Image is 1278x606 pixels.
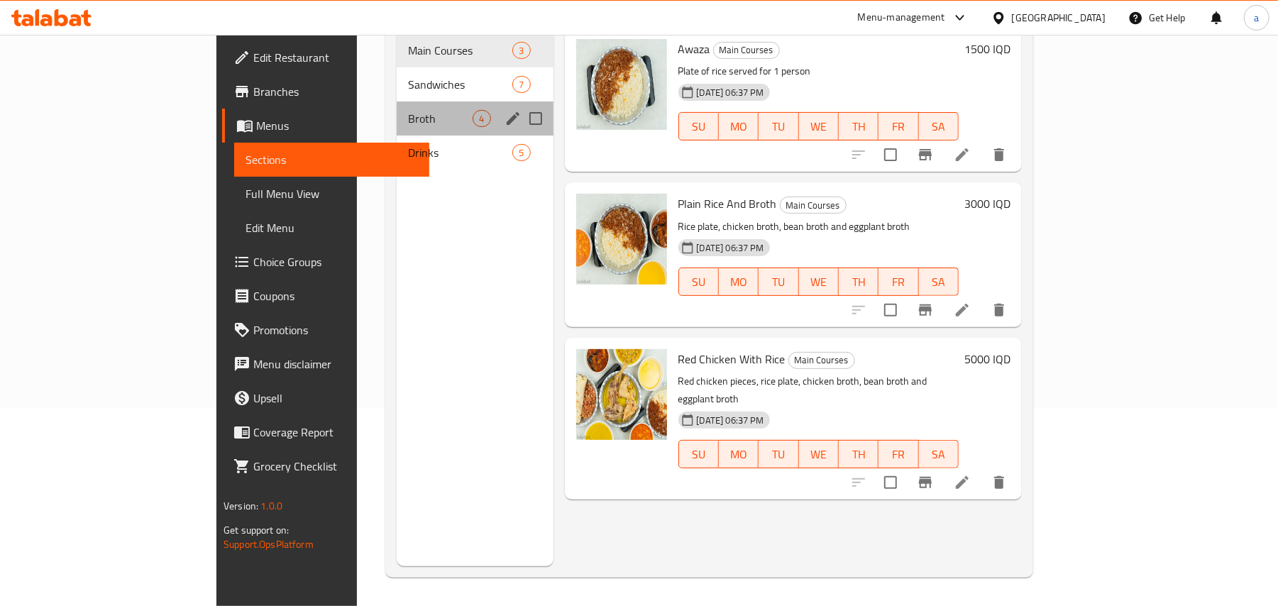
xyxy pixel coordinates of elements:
span: TH [844,272,873,292]
span: Broth [408,110,473,127]
span: Select to update [876,295,905,325]
span: Sandwiches [408,76,512,93]
span: Coupons [253,287,419,304]
button: SA [919,268,959,296]
a: Grocery Checklist [222,449,430,483]
div: items [473,110,490,127]
a: Support.OpsPlatform [224,535,314,553]
p: Plate of rice served for 1 person [678,62,959,80]
span: Upsell [253,390,419,407]
a: Menu disclaimer [222,347,430,381]
a: Edit menu item [954,302,971,319]
button: SU [678,440,719,468]
img: Plain Rice And Broth [576,194,667,285]
div: Drinks5 [397,136,553,170]
span: Sections [246,151,419,168]
button: SA [919,112,959,141]
button: Branch-specific-item [908,138,942,172]
span: [DATE] 06:37 PM [691,414,770,427]
h6: 5000 IQD [964,349,1010,369]
span: 7 [513,78,529,92]
span: SA [925,272,953,292]
span: 1.0.0 [260,497,282,515]
span: Menus [256,117,419,134]
button: WE [799,440,839,468]
button: TH [839,440,878,468]
nav: Menu sections [397,28,553,175]
h6: 1500 IQD [964,39,1010,59]
button: WE [799,268,839,296]
span: SA [925,116,953,137]
button: SU [678,112,719,141]
span: TH [844,116,873,137]
a: Full Menu View [234,177,430,211]
span: Full Menu View [246,185,419,202]
div: [GEOGRAPHIC_DATA] [1012,10,1106,26]
div: items [512,42,530,59]
span: FR [884,116,913,137]
span: Edit Restaurant [253,49,419,66]
span: Main Courses [789,352,854,368]
span: Branches [253,83,419,100]
a: Upsell [222,381,430,415]
a: Menus [222,109,430,143]
div: Menu-management [858,9,945,26]
span: Choice Groups [253,253,419,270]
button: TU [759,440,798,468]
span: Main Courses [714,42,779,58]
span: 5 [513,146,529,160]
span: MO [725,116,753,137]
button: MO [719,112,759,141]
button: TU [759,268,798,296]
span: [DATE] 06:37 PM [691,86,770,99]
span: SU [685,444,713,465]
h6: 3000 IQD [964,194,1010,214]
img: Awaza [576,39,667,130]
span: FR [884,272,913,292]
button: FR [878,112,918,141]
div: items [512,76,530,93]
span: Awaza [678,38,710,60]
button: Branch-specific-item [908,465,942,500]
a: Edit Restaurant [222,40,430,75]
span: TU [764,444,793,465]
span: Get support on: [224,521,289,539]
button: Branch-specific-item [908,293,942,327]
span: Main Courses [408,42,512,59]
span: Edit Menu [246,219,419,236]
div: Main Courses [788,352,855,369]
a: Edit Menu [234,211,430,245]
div: Sandwiches7 [397,67,553,101]
button: SA [919,440,959,468]
span: Select to update [876,468,905,497]
span: Grocery Checklist [253,458,419,475]
span: 3 [513,44,529,57]
button: WE [799,112,839,141]
span: WE [805,272,833,292]
span: WE [805,116,833,137]
span: [DATE] 06:37 PM [691,241,770,255]
button: FR [878,268,918,296]
span: Version: [224,497,258,515]
span: a [1254,10,1259,26]
span: TU [764,272,793,292]
button: TH [839,268,878,296]
button: delete [982,138,1016,172]
a: Sections [234,143,430,177]
a: Promotions [222,313,430,347]
span: 4 [473,112,490,126]
a: Edit menu item [954,474,971,491]
span: Main Courses [781,197,846,214]
span: FR [884,444,913,465]
span: WE [805,444,833,465]
span: SA [925,444,953,465]
button: MO [719,268,759,296]
div: items [512,144,530,161]
span: SU [685,116,713,137]
span: Promotions [253,321,419,338]
div: Broth4edit [397,101,553,136]
span: Select to update [876,140,905,170]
